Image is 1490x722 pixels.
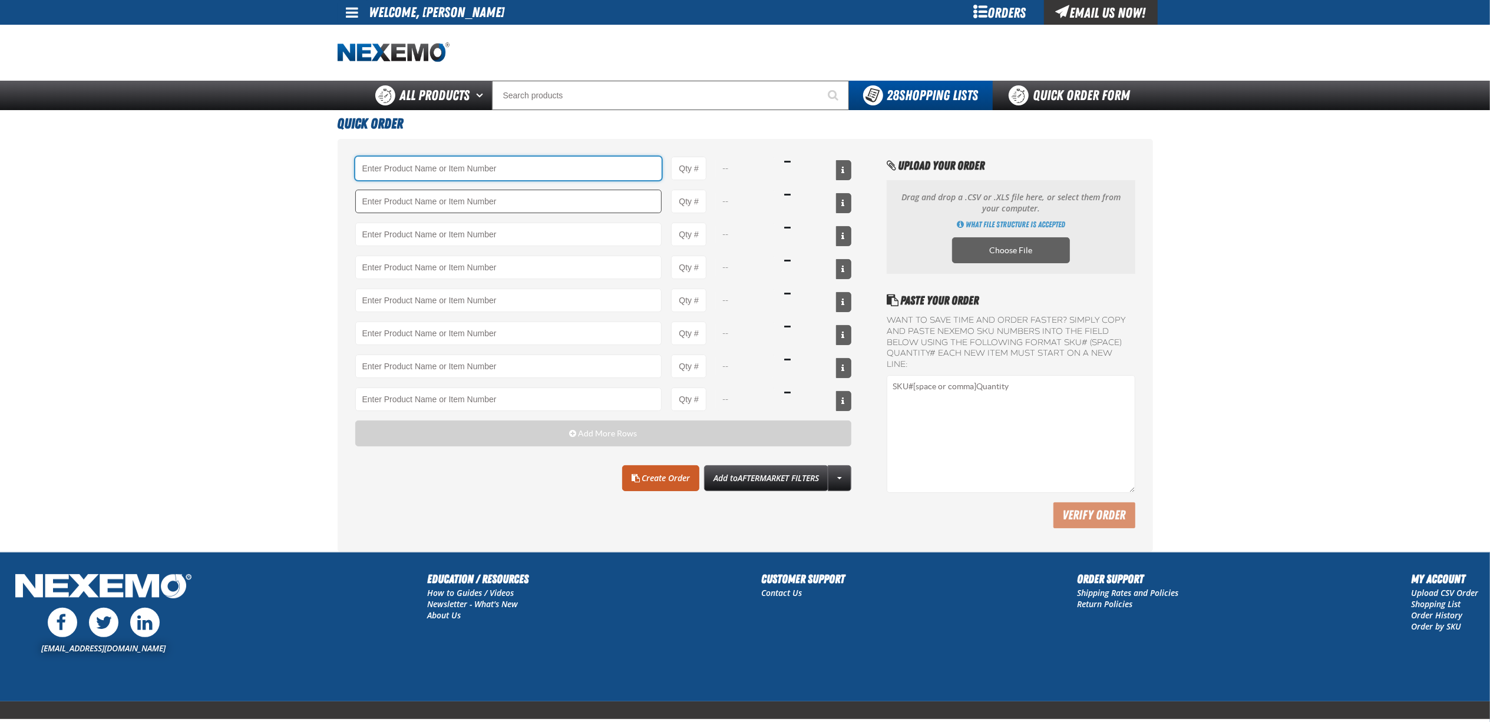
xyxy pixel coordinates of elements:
: Product [355,256,662,279]
button: Open All Products pages [473,81,492,110]
input: Product Quantity [671,355,706,378]
span: All Products [400,85,470,106]
input: Product Quantity [671,388,706,411]
a: Return Policies [1078,598,1133,610]
button: View All Prices [836,226,851,246]
input: Search [492,81,849,110]
h2: My Account [1411,570,1478,588]
button: View All Prices [836,259,851,279]
: Product [355,322,662,345]
button: View All Prices [836,160,851,180]
a: Order History [1411,610,1462,621]
a: Home [338,42,450,63]
span: Shopping Lists [887,87,979,104]
a: Contact Us [761,587,802,598]
a: More Actions [828,465,851,491]
button: Add More Rows [355,420,852,446]
: Product [355,223,662,246]
img: Nexemo logo [338,42,450,63]
: Product [355,388,662,411]
h2: Order Support [1078,570,1179,588]
a: Upload CSV Order [1411,587,1478,598]
a: Create Order [622,465,699,491]
input: Product Quantity [671,322,706,345]
a: Get Directions of how to import multiple products using an CSV, XLSX or ODS file. Opens a popup [957,219,1065,230]
a: Shipping Rates and Policies [1078,587,1179,598]
span: Add to [713,472,819,483]
a: Order by SKU [1411,621,1461,632]
p: Drag and drop a .CSV or .XLS file here, or select them from your computer. [898,192,1123,214]
: Product [355,289,662,312]
span: Add More Rows [578,429,637,438]
button: Add toAFTERMARKET FILTERS [704,465,828,491]
input: Product Quantity [671,157,706,180]
h2: Education / Resources [428,570,529,588]
a: Newsletter - What's New [428,598,518,610]
a: Shopping List [1411,598,1461,610]
input: Product Quantity [671,223,706,246]
button: You have 28 Shopping Lists. Open to view details [849,81,993,110]
label: Want to save time and order faster? Simply copy and paste NEXEMO SKU numbers into the field below... [887,315,1135,370]
button: View All Prices [836,292,851,312]
img: Nexemo Logo [12,570,195,605]
a: [EMAIL_ADDRESS][DOMAIN_NAME] [41,642,166,654]
span: AFTERMARKET FILTERS [738,472,819,483]
: Product [355,355,662,378]
button: View All Prices [836,325,851,345]
h2: Paste Your Order [887,292,1135,309]
button: View All Prices [836,193,851,213]
input: Product Quantity [671,256,706,279]
h2: Upload Your Order [887,157,1135,174]
span: Quick Order [338,115,404,132]
a: How to Guides / Videos [428,587,514,598]
label: Choose CSV, XLSX or ODS file to import multiple products. Opens a popup [952,237,1070,263]
h2: Customer Support [761,570,845,588]
input: Product Quantity [671,190,706,213]
button: View All Prices [836,358,851,378]
strong: 28 [887,87,900,104]
button: View All Prices [836,391,851,411]
input: Product Quantity [671,289,706,312]
input: Product [355,157,662,180]
: Product [355,190,662,213]
button: Start Searching [820,81,849,110]
a: About Us [428,610,461,621]
a: Quick Order Form [993,81,1152,110]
